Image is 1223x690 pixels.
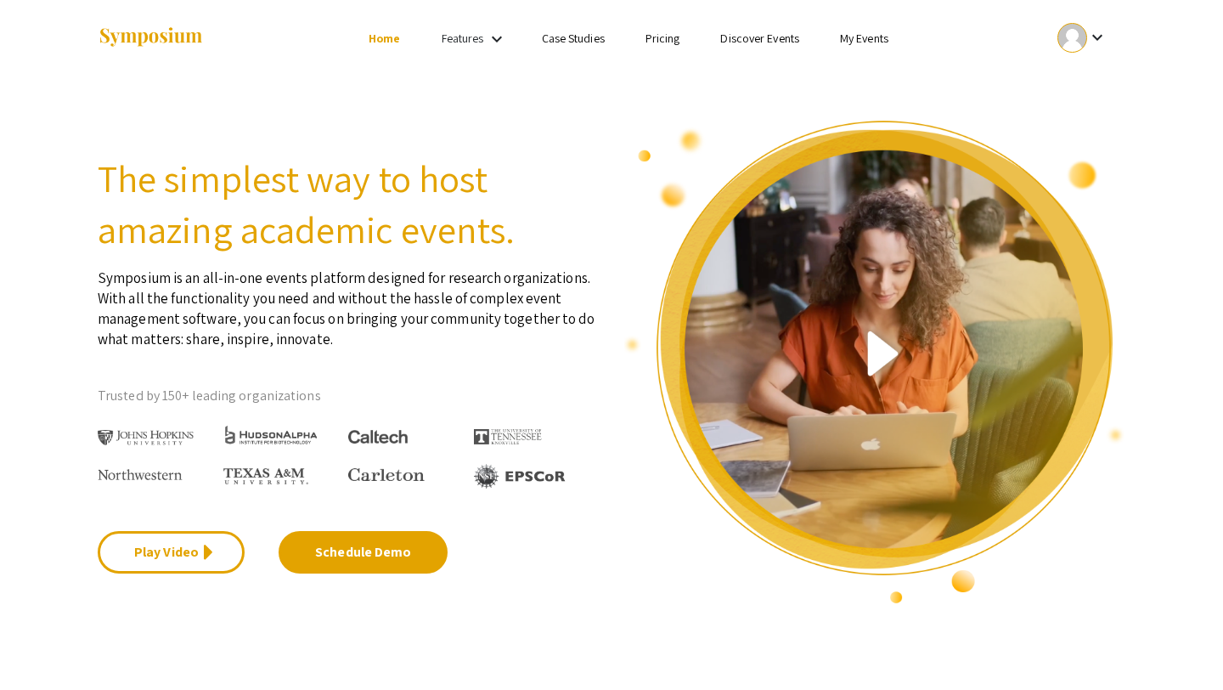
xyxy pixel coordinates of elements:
a: Case Studies [542,31,605,46]
img: Texas A&M University [223,468,308,485]
a: Home [369,31,400,46]
img: Johns Hopkins University [98,430,194,446]
a: Schedule Demo [279,531,448,574]
img: Caltech [348,430,408,444]
img: Northwestern [98,469,183,479]
img: video overview of Symposium [624,119,1125,605]
img: Symposium by ForagerOne [98,26,204,49]
mat-icon: Expand account dropdown [1087,27,1107,48]
button: Expand account dropdown [1040,19,1125,57]
img: EPSCOR [474,464,567,489]
mat-icon: Expand Features list [487,29,507,49]
a: Features [442,31,484,46]
p: Symposium is an all-in-one events platform designed for research organizations. With all the func... [98,255,599,349]
a: My Events [840,31,888,46]
a: Play Video [98,531,245,574]
a: Pricing [645,31,680,46]
iframe: Chat [13,614,72,677]
img: HudsonAlpha [223,425,319,444]
img: The University of Tennessee [474,429,542,444]
img: Carleton [348,468,425,482]
p: Trusted by 150+ leading organizations [98,383,599,409]
h2: The simplest way to host amazing academic events. [98,153,599,255]
a: Discover Events [720,31,799,46]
